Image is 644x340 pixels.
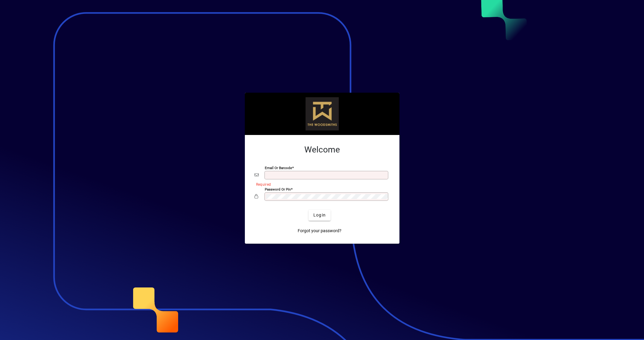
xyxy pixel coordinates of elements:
[309,210,331,221] button: Login
[256,181,385,187] mat-error: Required
[298,228,341,234] span: Forgot your password?
[313,212,326,218] span: Login
[265,187,291,191] mat-label: Password or Pin
[265,165,292,170] mat-label: Email or Barcode
[295,226,344,236] a: Forgot your password?
[255,145,390,155] h2: Welcome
